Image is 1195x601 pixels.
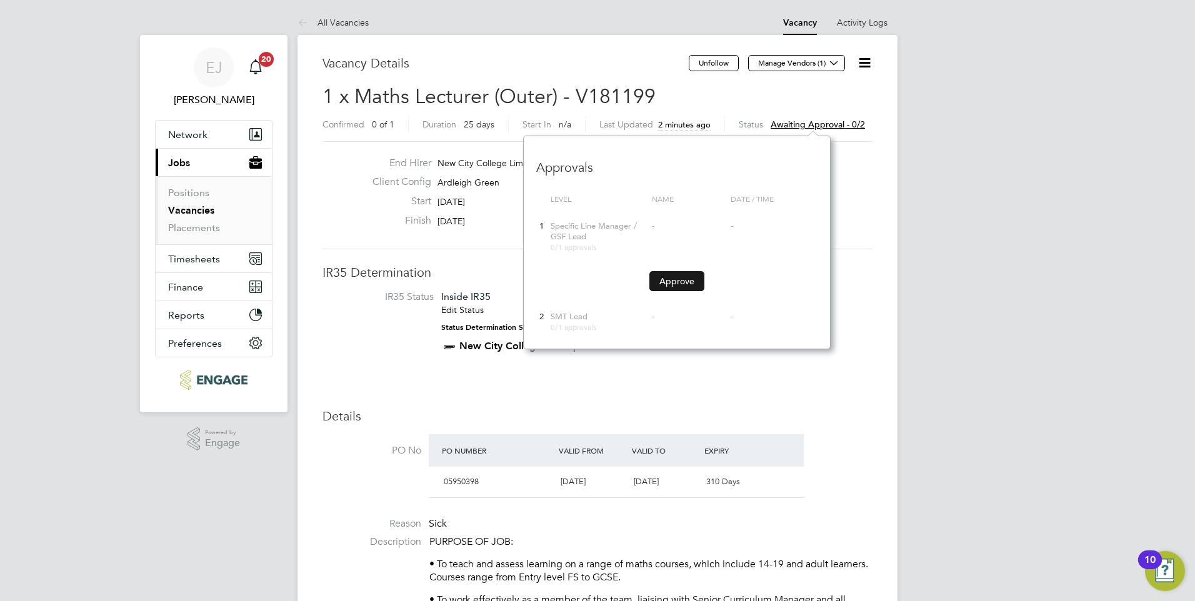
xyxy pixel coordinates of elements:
button: Open Resource Center, 10 new notifications [1145,551,1185,591]
span: [DATE] [437,196,465,207]
span: [DATE] [634,476,659,487]
label: End Hirer [362,157,431,170]
span: Emma James [155,92,272,107]
span: Network [168,129,207,141]
a: All Vacancies [297,17,369,28]
div: 1 [536,215,547,238]
span: Finance [168,281,203,293]
label: Finish [362,214,431,227]
div: Level [547,188,649,211]
button: Unfollow [689,55,739,71]
label: Status [739,119,763,130]
a: Vacancies [168,204,214,216]
span: 20 [259,52,274,67]
label: Duration [422,119,456,130]
button: Approve [649,271,704,291]
label: Description [322,535,421,549]
button: Timesheets [156,245,272,272]
label: IR35 Status [335,291,434,304]
span: [DATE] [561,476,586,487]
span: n/a [559,119,571,130]
button: Preferences [156,329,272,357]
label: Reason [322,517,421,530]
a: Go to home page [155,370,272,390]
label: PO No [322,444,421,457]
div: - [731,221,814,232]
button: Jobs [156,149,272,176]
span: 310 Days [706,476,740,487]
span: 0 of 1 [372,119,394,130]
div: Jobs [156,176,272,244]
a: Powered byEngage [187,427,241,451]
h3: Vacancy Details [322,55,689,71]
a: EJ[PERSON_NAME] [155,47,272,107]
div: Valid To [629,439,702,462]
span: New City College Limited [437,157,539,169]
img: ncclondon-logo-retina.png [180,370,247,390]
div: Name [649,188,727,211]
h3: Approvals [536,147,817,176]
a: 20 [243,47,268,87]
span: Inside IR35 [441,291,491,302]
div: Expiry [701,439,774,462]
span: 25 days [464,119,494,130]
a: Placements [168,222,220,234]
label: Confirmed [322,119,364,130]
span: Reports [168,309,204,321]
a: Activity Logs [837,17,887,28]
span: 0/1 approvals [551,322,596,332]
button: Manage Vendors (1) [748,55,845,71]
span: Timesheets [168,253,220,265]
a: Edit Status [441,304,484,315]
p: PURPOSE OF JOB: [429,535,872,549]
span: SMT Lead [551,311,587,322]
span: 0/1 approvals [551,242,596,252]
span: 05950398 [444,476,479,487]
strong: Status Determination Statement [441,323,556,332]
span: Engage [205,438,240,449]
span: 1 x Maths Lecturer (Outer) - V181199 [322,84,656,109]
span: EJ [206,59,222,76]
span: [DATE] [437,216,465,227]
label: Last Updated [599,119,653,130]
p: • To teach and assess learning on a range of maths courses, which include 14-19 and adult learner... [429,558,872,584]
span: 2 minutes ago [658,119,711,130]
nav: Main navigation [140,35,287,412]
a: Positions [168,187,209,199]
div: Date / time [727,188,817,211]
h3: IR35 Determination [322,264,872,281]
div: Valid From [556,439,629,462]
button: Finance [156,273,272,300]
div: 2 [536,305,547,329]
h3: Details [322,408,872,424]
div: - [652,221,724,232]
div: - [652,312,724,322]
label: Start [362,195,431,208]
div: PO Number [439,439,556,462]
button: Network [156,121,272,148]
span: Powered by [205,427,240,438]
button: Reports [156,301,272,329]
span: Specific Line Manager / GSF Lead [551,221,637,242]
span: Ardleigh Green [437,177,499,188]
label: Client Config [362,176,431,189]
label: Start In [522,119,551,130]
span: Preferences [168,337,222,349]
span: Jobs [168,157,190,169]
div: 10 [1144,560,1156,576]
div: - [731,312,814,322]
a: Vacancy [783,17,817,28]
span: Sick [429,517,447,530]
span: Awaiting approval - 0/2 [771,119,865,130]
